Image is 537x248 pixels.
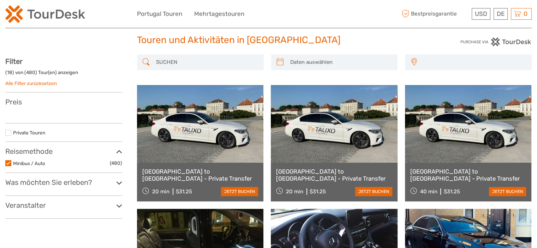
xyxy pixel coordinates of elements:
[494,8,508,20] div: DE
[400,8,470,20] span: Bestpreisgarantie
[287,56,394,68] input: Daten auswählen
[475,10,487,17] span: USD
[5,201,122,210] h3: Veranstalter
[5,80,57,86] a: Alle Filter zurücksetzen
[13,130,45,135] a: Private Touren
[5,178,122,187] h3: Was möchten Sie erleben?
[310,188,326,195] div: $31.25
[355,187,392,196] a: jetzt buchen
[142,168,258,182] a: [GEOGRAPHIC_DATA] to [GEOGRAPHIC_DATA] - Private Transfer
[5,57,23,66] strong: Filter
[137,9,182,19] a: Portugal Touren
[221,187,258,196] a: jetzt buchen
[5,147,122,156] h3: Reisemethode
[276,168,392,182] a: [GEOGRAPHIC_DATA] to [GEOGRAPHIC_DATA] - Private Transfer
[443,188,460,195] div: $31.25
[176,188,192,195] div: $31.25
[194,9,244,19] a: Mehrtagestouren
[7,69,12,76] label: 18
[137,35,400,46] h1: Touren und Aktivitäten in [GEOGRAPHIC_DATA]
[286,188,303,195] span: 20 min
[5,69,122,80] div: ( ) von ( ) Tour(en) anzeigen
[5,98,122,106] h3: Preis
[420,188,437,195] span: 40 min
[489,187,526,196] a: jetzt buchen
[460,37,532,46] img: PurchaseViaTourDesk.png
[153,56,260,68] input: SUCHEN
[152,188,169,195] span: 20 min
[5,5,85,23] img: 2254-3441b4b5-4e5f-4d00-b396-31f1d84a6ebf_logo_small.png
[410,168,526,182] a: [GEOGRAPHIC_DATA] to [GEOGRAPHIC_DATA] - Private Transfer
[26,69,35,76] label: 480
[110,159,122,167] span: (480)
[13,161,45,166] a: Minibus / Auto
[523,10,529,17] span: 0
